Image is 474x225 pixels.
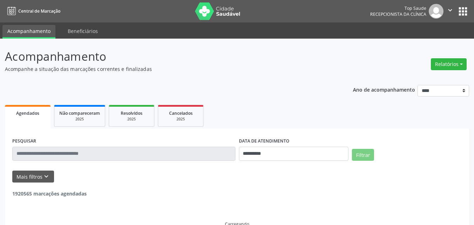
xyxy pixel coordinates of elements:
[114,117,149,122] div: 2025
[370,5,426,11] div: Top Saude
[5,5,60,17] a: Central de Marcação
[59,110,100,116] span: Não compareceram
[370,11,426,17] span: Recepcionista da clínica
[2,25,55,39] a: Acompanhamento
[352,149,374,161] button: Filtrar
[59,117,100,122] div: 2025
[239,136,289,147] label: DATA DE ATENDIMENTO
[5,48,330,65] p: Acompanhamento
[431,58,467,70] button: Relatórios
[18,8,60,14] span: Central de Marcação
[169,110,193,116] span: Cancelados
[12,171,54,183] button: Mais filtroskeyboard_arrow_down
[429,4,443,19] img: img
[5,65,330,73] p: Acompanhe a situação das marcações correntes e finalizadas
[12,190,87,197] strong: 1920565 marcações agendadas
[12,136,36,147] label: PESQUISAR
[121,110,142,116] span: Resolvidos
[63,25,103,37] a: Beneficiários
[42,173,50,180] i: keyboard_arrow_down
[16,110,39,116] span: Agendados
[353,85,415,94] p: Ano de acompanhamento
[443,4,457,19] button: 
[163,117,198,122] div: 2025
[457,5,469,18] button: apps
[446,6,454,14] i: 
